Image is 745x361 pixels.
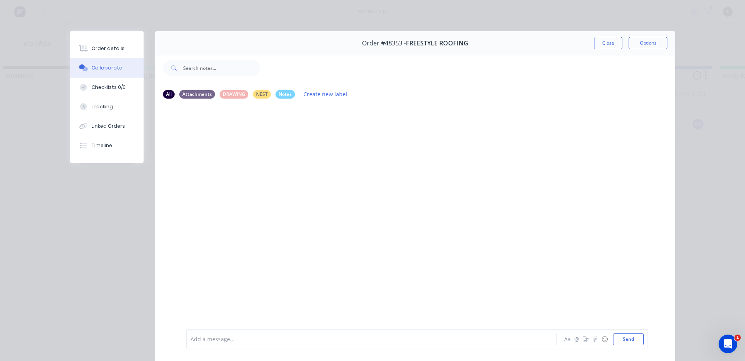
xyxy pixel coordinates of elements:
button: Checklists 0/0 [70,78,144,97]
div: NEST [253,90,271,99]
div: Attachments [179,90,215,99]
button: Close [594,37,622,49]
button: Order details [70,39,144,58]
button: Collaborate [70,58,144,78]
div: Collaborate [92,64,122,71]
button: Send [613,333,644,345]
div: All [163,90,175,99]
iframe: Intercom live chat [719,335,737,353]
button: ☺ [600,335,609,344]
button: Options [629,37,667,49]
button: Linked Orders [70,116,144,136]
span: FREESTYLE ROOFING [406,40,468,47]
button: Timeline [70,136,144,155]
span: 1 [735,335,741,341]
div: Tracking [92,103,113,110]
button: Aa [563,335,572,344]
button: Tracking [70,97,144,116]
button: @ [572,335,581,344]
div: Notes [275,90,295,99]
button: Create new label [300,89,352,99]
input: Search notes... [183,60,260,76]
div: Checklists 0/0 [92,84,126,91]
span: Order #48353 - [362,40,406,47]
div: Linked Orders [92,123,125,130]
div: DRAWING [220,90,248,99]
div: Order details [92,45,125,52]
div: Timeline [92,142,112,149]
